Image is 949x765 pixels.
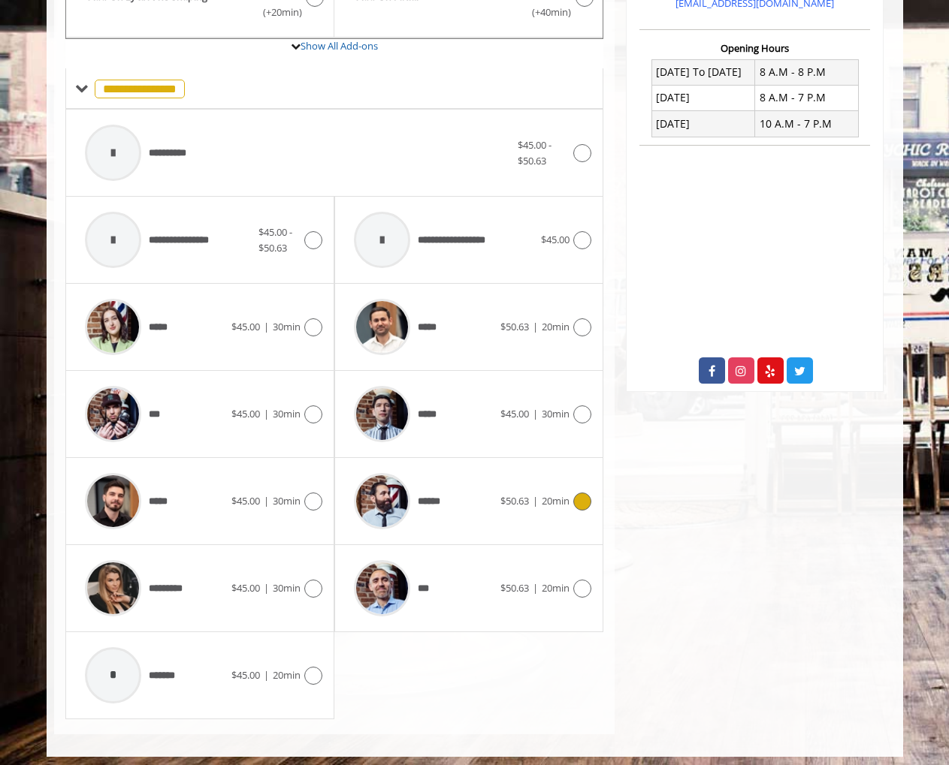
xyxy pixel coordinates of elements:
[264,320,269,333] span: |
[651,111,755,137] td: [DATE]
[541,233,570,246] span: $45.00
[518,138,552,167] span: $45.00 - $50.63
[273,581,301,595] span: 30min
[639,43,870,53] h3: Opening Hours
[533,407,538,420] span: |
[301,39,378,53] a: Show All Add-ons
[651,59,755,85] td: [DATE] To [DATE]
[523,5,567,20] span: (+40min )
[542,581,570,595] span: 20min
[231,407,260,420] span: $45.00
[500,407,529,420] span: $45.00
[542,320,570,333] span: 20min
[264,407,269,420] span: |
[231,668,260,682] span: $45.00
[542,407,570,420] span: 30min
[755,85,859,110] td: 8 A.M - 7 P.M
[264,581,269,595] span: |
[273,407,301,420] span: 30min
[231,494,260,507] span: $45.00
[533,494,538,507] span: |
[500,494,529,507] span: $50.63
[273,320,301,333] span: 30min
[533,320,538,333] span: |
[651,85,755,110] td: [DATE]
[264,668,269,682] span: |
[231,320,260,333] span: $45.00
[264,494,269,507] span: |
[755,59,859,85] td: 8 A.M - 8 P.M
[273,494,301,507] span: 30min
[755,111,859,137] td: 10 A.M - 7 P.M
[542,494,570,507] span: 20min
[254,5,298,20] span: (+20min )
[231,581,260,595] span: $45.00
[500,320,529,333] span: $50.63
[500,581,529,595] span: $50.63
[258,225,292,254] span: $45.00 - $50.63
[273,668,301,682] span: 20min
[533,581,538,595] span: |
